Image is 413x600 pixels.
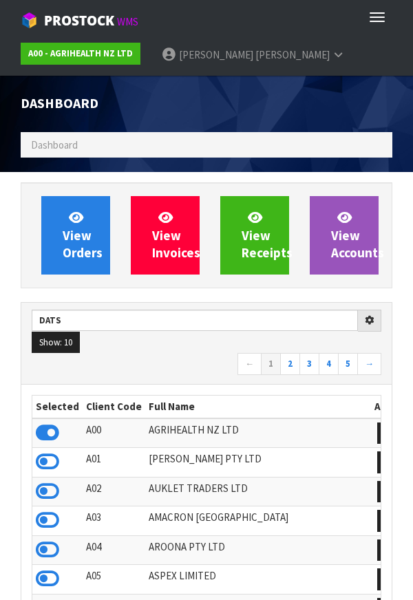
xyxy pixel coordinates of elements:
td: [PERSON_NAME] PTY LTD [145,448,371,478]
span: [PERSON_NAME] [179,48,253,61]
td: ASPEX LIMITED [145,565,371,594]
span: Dashboard [31,138,78,151]
a: ViewAccounts [310,196,379,275]
td: A02 [83,477,145,506]
a: 1 [261,353,281,375]
nav: Page navigation [32,353,381,377]
a: → [357,353,381,375]
th: Action [371,396,409,418]
input: Search clients [32,310,358,331]
td: A03 [83,506,145,536]
img: cube-alt.png [21,12,38,29]
a: ViewInvoices [131,196,200,275]
span: View Invoices [152,209,200,261]
td: A04 [83,535,145,565]
th: Full Name [145,396,371,418]
a: 2 [280,353,300,375]
span: View Orders [63,209,103,261]
small: WMS [117,15,138,28]
span: View Receipts [242,209,293,261]
td: AUKLET TRADERS LTD [145,477,371,506]
span: ProStock [44,12,114,30]
a: ← [237,353,262,375]
span: [PERSON_NAME] [255,48,330,61]
a: ViewOrders [41,196,110,275]
span: Dashboard [21,95,98,111]
td: A05 [83,565,145,594]
a: 4 [319,353,339,375]
th: Client Code [83,396,145,418]
td: AGRIHEALTH NZ LTD [145,418,371,448]
a: A00 - AGRIHEALTH NZ LTD [21,43,140,65]
td: A00 [83,418,145,448]
td: AMACRON [GEOGRAPHIC_DATA] [145,506,371,536]
a: 3 [299,353,319,375]
a: ViewReceipts [220,196,289,275]
span: View Accounts [331,209,384,261]
button: Show: 10 [32,332,80,354]
td: AROONA PTY LTD [145,535,371,565]
a: 5 [338,353,358,375]
td: A01 [83,448,145,478]
th: Selected [32,396,83,418]
strong: A00 - AGRIHEALTH NZ LTD [28,47,133,59]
